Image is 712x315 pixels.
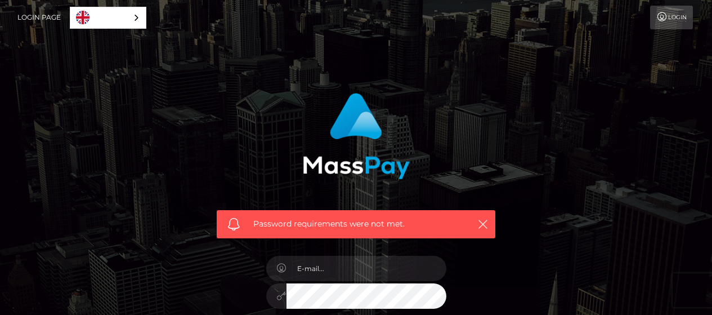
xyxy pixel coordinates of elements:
[286,256,446,281] input: E-mail...
[70,7,146,29] aside: Language selected: English
[650,6,693,29] a: Login
[70,7,146,29] div: Language
[253,218,459,230] span: Password requirements were not met.
[70,7,146,28] a: English
[17,6,61,29] a: Login Page
[303,93,410,179] img: MassPay Login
